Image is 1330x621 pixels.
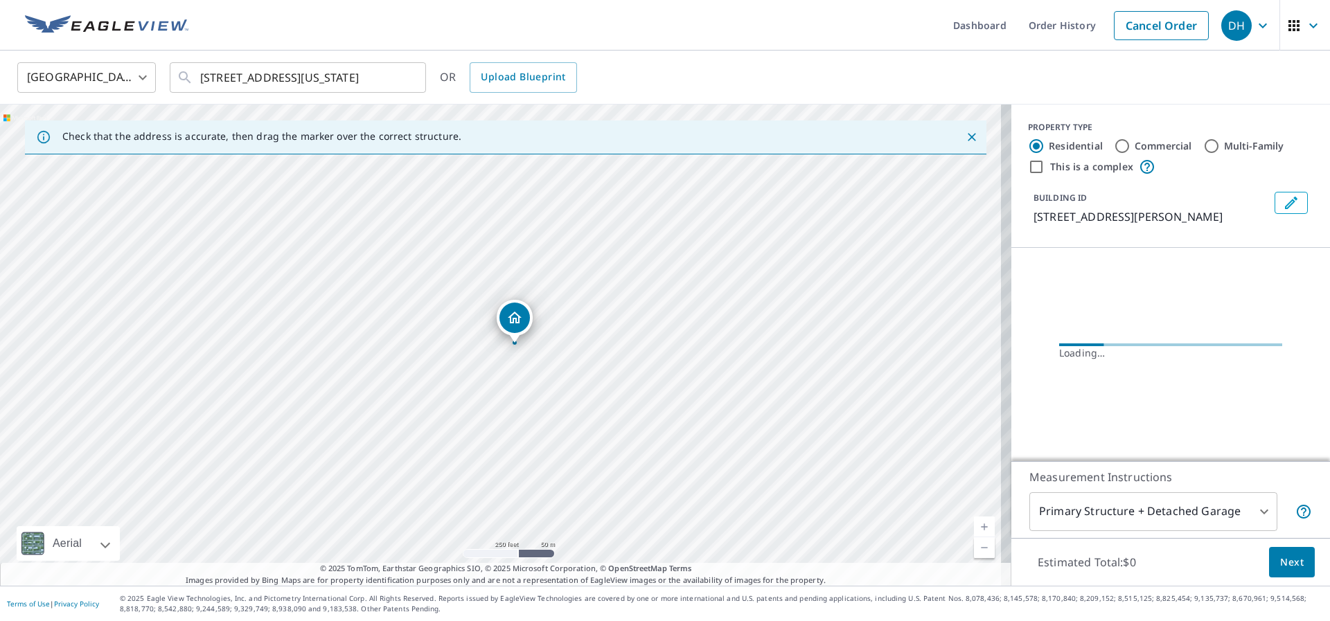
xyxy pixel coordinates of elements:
label: Residential [1049,139,1103,153]
p: Estimated Total: $0 [1027,547,1147,577]
a: Current Level 17, Zoom Out [974,537,995,558]
button: Close [963,128,981,146]
a: Cancel Order [1114,11,1209,40]
label: Multi-Family [1224,139,1284,153]
div: Aerial [17,526,120,561]
label: Commercial [1135,139,1192,153]
span: Upload Blueprint [481,69,565,86]
div: PROPERTY TYPE [1028,121,1313,134]
span: © 2025 TomTom, Earthstar Geographics SIO, © 2025 Microsoft Corporation, © [320,563,692,575]
a: Upload Blueprint [470,62,576,93]
img: EV Logo [25,15,188,36]
div: OR [440,62,577,93]
span: Next [1280,554,1304,571]
input: Search by address or latitude-longitude [200,58,398,97]
div: [GEOGRAPHIC_DATA] [17,58,156,97]
p: | [7,600,99,608]
div: Aerial [48,526,86,561]
button: Edit building 1 [1275,192,1308,214]
div: Primary Structure + Detached Garage [1029,492,1277,531]
div: Loading… [1059,346,1282,360]
a: Privacy Policy [54,599,99,609]
p: Measurement Instructions [1029,469,1312,485]
p: BUILDING ID [1034,192,1087,204]
p: © 2025 Eagle View Technologies, Inc. and Pictometry International Corp. All Rights Reserved. Repo... [120,593,1323,614]
button: Next [1269,547,1315,578]
span: Your report will include the primary structure and a detached garage if one exists. [1295,503,1312,520]
label: This is a complex [1050,160,1133,174]
a: OpenStreetMap [608,563,666,573]
p: [STREET_ADDRESS][PERSON_NAME] [1034,208,1269,225]
div: Dropped pin, building 1, Residential property, 1024 NE 9th St Moore, OK 73160 [497,300,533,343]
div: DH [1221,10,1252,41]
p: Check that the address is accurate, then drag the marker over the correct structure. [62,130,461,143]
a: Current Level 17, Zoom In [974,516,995,537]
a: Terms [669,563,692,573]
a: Terms of Use [7,599,50,609]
